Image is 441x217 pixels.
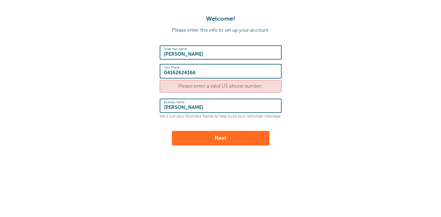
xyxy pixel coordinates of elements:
[164,100,185,104] label: Business Name
[164,47,187,51] label: Enter Your Name
[6,15,435,23] h1: Welcome!
[172,131,269,145] button: Next
[160,80,282,93] div: Please enter a valid US phone number.
[160,114,282,119] p: We'll use your Business Name to help build your reminder message.
[164,66,180,69] label: Your Phone
[6,27,435,33] p: Please enter this info to set up your account.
